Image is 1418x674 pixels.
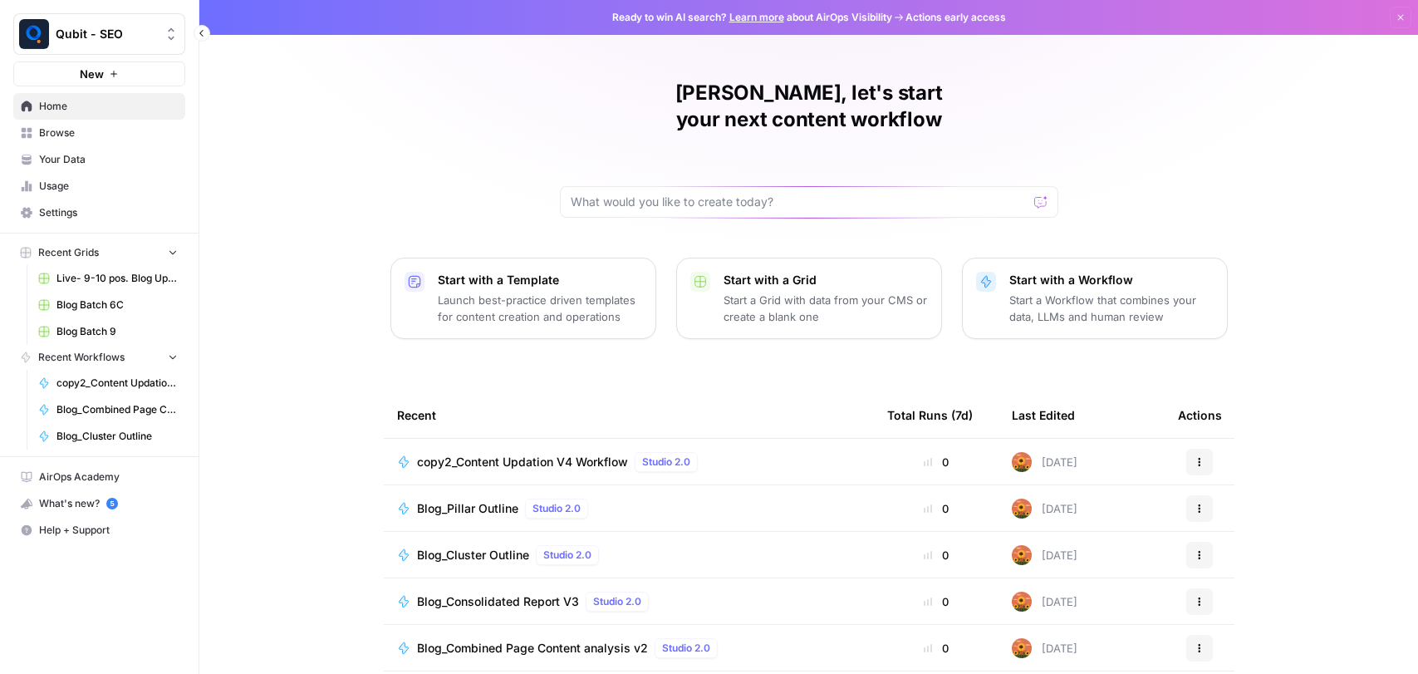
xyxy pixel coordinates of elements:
[612,10,892,25] span: Ready to win AI search? about AirOps Visibility
[397,592,861,612] a: Blog_Consolidated Report V3Studio 2.0
[19,19,49,49] img: Qubit - SEO Logo
[56,429,178,444] span: Blog_Cluster Outline
[1178,392,1222,438] div: Actions
[56,271,178,286] span: Live- 9-10 pos. Blog Updates Grid
[56,298,178,312] span: Blog Batch 6C
[39,152,178,167] span: Your Data
[39,470,178,485] span: AirOps Academy
[80,66,104,82] span: New
[438,292,642,325] p: Launch best-practice driven templates for content creation and operations
[13,199,185,226] a: Settings
[38,245,99,260] span: Recent Grids
[729,11,784,23] a: Learn more
[39,179,178,194] span: Usage
[31,265,185,292] a: Live- 9-10 pos. Blog Updates Grid
[1012,545,1032,565] img: 9q91i6o64dehxyyk3ewnz09i3rac
[13,146,185,173] a: Your Data
[1012,638,1077,658] div: [DATE]
[887,547,985,563] div: 0
[13,345,185,370] button: Recent Workflows
[1009,292,1214,325] p: Start a Workflow that combines your data, LLMs and human review
[397,392,861,438] div: Recent
[676,258,942,339] button: Start with a GridStart a Grid with data from your CMS or create a blank one
[1012,638,1032,658] img: 9q91i6o64dehxyyk3ewnz09i3rac
[31,423,185,450] a: Blog_Cluster Outline
[56,324,178,339] span: Blog Batch 9
[14,491,184,516] div: What's new?
[13,173,185,199] a: Usage
[31,292,185,318] a: Blog Batch 6C
[571,194,1028,210] input: What would you like to create today?
[662,641,710,656] span: Studio 2.0
[417,547,529,563] span: Blog_Cluster Outline
[1012,592,1077,612] div: [DATE]
[417,454,628,470] span: copy2_Content Updation V4 Workflow
[1012,545,1077,565] div: [DATE]
[106,498,118,509] a: 5
[13,490,185,517] button: What's new? 5
[13,120,185,146] a: Browse
[397,638,861,658] a: Blog_Combined Page Content analysis v2Studio 2.0
[1012,452,1077,472] div: [DATE]
[417,640,648,657] span: Blog_Combined Page Content analysis v2
[1012,452,1032,472] img: 9q91i6o64dehxyyk3ewnz09i3rac
[31,396,185,423] a: Blog_Combined Page Content analysis v2
[38,350,125,365] span: Recent Workflows
[724,292,928,325] p: Start a Grid with data from your CMS or create a blank one
[56,402,178,417] span: Blog_Combined Page Content analysis v2
[438,272,642,288] p: Start with a Template
[887,500,985,517] div: 0
[390,258,656,339] button: Start with a TemplateLaunch best-practice driven templates for content creation and operations
[887,454,985,470] div: 0
[560,80,1058,133] h1: [PERSON_NAME], let's start your next content workflow
[1012,499,1077,519] div: [DATE]
[532,501,581,516] span: Studio 2.0
[593,594,641,609] span: Studio 2.0
[724,272,928,288] p: Start with a Grid
[39,125,178,140] span: Browse
[887,640,985,657] div: 0
[31,318,185,345] a: Blog Batch 9
[1012,592,1032,612] img: 9q91i6o64dehxyyk3ewnz09i3rac
[962,258,1228,339] button: Start with a WorkflowStart a Workflow that combines your data, LLMs and human review
[13,464,185,490] a: AirOps Academy
[13,240,185,265] button: Recent Grids
[905,10,1006,25] span: Actions early access
[56,26,156,42] span: Qubit - SEO
[56,376,178,391] span: copy2_Content Updation V4 Workflow
[417,593,579,610] span: Blog_Consolidated Report V3
[887,392,973,438] div: Total Runs (7d)
[543,548,591,563] span: Studio 2.0
[397,499,861,519] a: Blog_Pillar OutlineStudio 2.0
[1012,392,1075,438] div: Last Edited
[13,61,185,86] button: New
[887,593,985,610] div: 0
[1012,499,1032,519] img: 9q91i6o64dehxyyk3ewnz09i3rac
[397,545,861,565] a: Blog_Cluster OutlineStudio 2.0
[397,452,861,472] a: copy2_Content Updation V4 WorkflowStudio 2.0
[1009,272,1214,288] p: Start with a Workflow
[13,13,185,55] button: Workspace: Qubit - SEO
[13,93,185,120] a: Home
[39,523,178,538] span: Help + Support
[642,455,690,470] span: Studio 2.0
[110,499,114,508] text: 5
[31,370,185,396] a: copy2_Content Updation V4 Workflow
[417,500,518,517] span: Blog_Pillar Outline
[39,99,178,114] span: Home
[13,517,185,544] button: Help + Support
[39,205,178,220] span: Settings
